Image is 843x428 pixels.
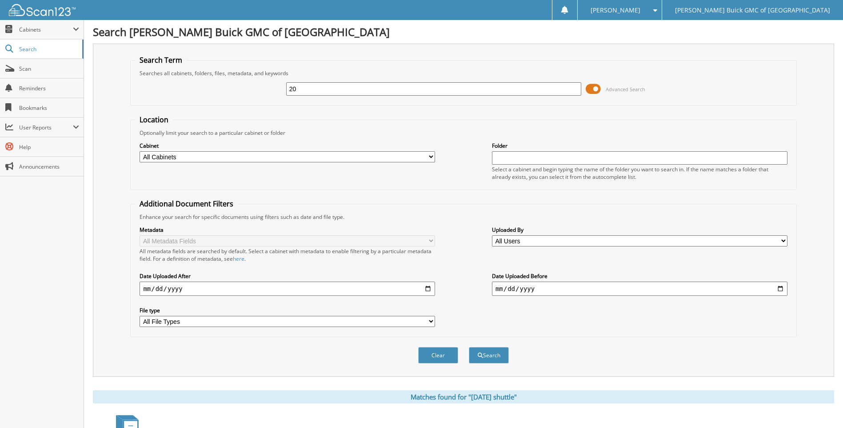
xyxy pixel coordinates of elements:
div: All metadata fields are searched by default. Select a cabinet with metadata to enable filtering b... [140,247,435,262]
legend: Additional Document Filters [135,199,238,209]
input: end [492,282,787,296]
label: Folder [492,142,787,149]
span: Scan [19,65,79,73]
span: Announcements [19,163,79,170]
label: Metadata [140,226,435,234]
label: Date Uploaded After [140,272,435,280]
img: scan123-logo-white.svg [9,4,76,16]
div: Optionally limit your search to a particular cabinet or folder [135,129,791,137]
span: Search [19,45,78,53]
span: Advanced Search [606,86,645,93]
div: Select a cabinet and begin typing the name of the folder you want to search in. If the name match... [492,166,787,181]
span: Bookmarks [19,104,79,112]
label: Uploaded By [492,226,787,234]
button: Search [469,347,509,363]
legend: Search Term [135,55,187,65]
button: Clear [418,347,458,363]
span: User Reports [19,124,73,131]
span: Reminders [19,85,79,92]
a: here [233,255,244,262]
iframe: Chat Widget [799,385,843,428]
label: Cabinet [140,142,435,149]
label: File type [140,307,435,314]
div: Searches all cabinets, folders, files, metadata, and keywords [135,69,791,77]
span: [PERSON_NAME] Buick GMC of [GEOGRAPHIC_DATA] [675,8,830,13]
h1: Search [PERSON_NAME] Buick GMC of [GEOGRAPHIC_DATA] [93,24,834,39]
span: [PERSON_NAME] [591,8,640,13]
span: Help [19,143,79,151]
legend: Location [135,115,173,125]
span: Cabinets [19,26,73,33]
label: Date Uploaded Before [492,272,787,280]
input: start [140,282,435,296]
div: Matches found for "[DATE] shuttle" [93,390,834,404]
div: Enhance your search for specific documents using filters such as date and file type. [135,213,791,221]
